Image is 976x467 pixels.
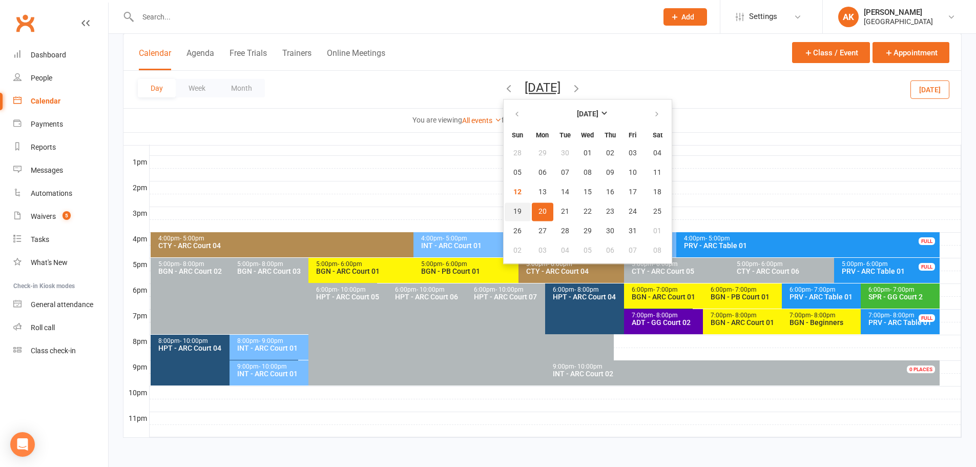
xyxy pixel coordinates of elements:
span: 16 [606,188,614,196]
strong: You are viewing [412,116,462,124]
a: Roll call [13,316,108,339]
span: - 10:00pm [338,286,366,293]
button: 03 [532,241,553,260]
div: BGN - ARC Court 01 [316,268,507,275]
button: 27 [532,222,553,240]
button: Add [663,8,707,26]
span: - 6:00pm [758,260,783,268]
button: 22 [577,202,598,221]
button: 07 [622,241,643,260]
span: 03 [538,247,547,255]
th: 3pm [123,207,149,219]
span: 08 [653,247,661,255]
strong: for [502,116,511,124]
div: 4:00pm [158,235,664,242]
small: Thursday [605,131,616,139]
span: 29 [538,149,547,157]
button: 15 [577,183,598,201]
div: BGN - ARC Court 01 [710,319,848,326]
div: PRV - ARC Table 01 [868,319,938,326]
div: PRV - ARC Table 01 [789,293,927,300]
span: - 8:00pm [653,312,678,319]
span: 30 [606,227,614,235]
div: 6:00pm [868,287,938,293]
button: 06 [532,164,553,182]
button: 11 [645,164,671,182]
button: 19 [505,202,531,221]
div: 8:00pm [237,338,375,344]
button: Class / Event [792,42,870,63]
span: - 10:00pm [574,363,603,370]
span: - 6:00pm [863,260,888,268]
button: 29 [532,144,553,163]
span: 23 [606,208,614,216]
span: - 10:00pm [495,286,524,293]
span: - 8:00pm [811,312,836,319]
span: CTY - ARC Court 05 [632,267,694,275]
div: 5:00pm [421,261,612,268]
span: 25 [653,208,661,216]
button: 02 [599,144,621,163]
span: 04 [561,247,569,255]
th: 6pm [123,283,149,296]
div: 5:00pm [631,261,822,268]
div: BGN - Beginners [789,319,927,326]
span: - 8:00pm [574,286,599,293]
button: 08 [645,241,671,260]
span: 05 [513,169,522,177]
button: 20 [532,202,553,221]
span: 03 [629,149,637,157]
div: HPT - ARC Court 04 [552,293,691,300]
div: 5:00pm [736,261,927,268]
span: 17 [629,188,637,196]
div: FULL [919,314,935,322]
span: 22 [584,208,592,216]
div: Tasks [31,235,49,243]
span: 30 [561,149,569,157]
button: 01 [577,144,598,163]
button: Trainers [282,48,312,70]
span: 09 [606,169,614,177]
div: SPR - GG Court 2 [868,293,938,300]
button: 24 [622,202,643,221]
strong: [DATE] [577,110,598,118]
div: Class check-in [31,347,76,355]
span: 5 [63,211,71,220]
button: [DATE] [525,80,560,95]
div: BGN - PB Court 01 [421,268,612,275]
div: HPT - ARC Court 04 [158,344,296,352]
div: 6:00pm [789,287,927,293]
div: People [31,74,52,82]
span: 28 [561,227,569,235]
button: Free Trials [230,48,267,70]
span: Add [681,13,694,21]
span: CTY - ARC Court 06 [737,267,799,275]
button: 23 [599,202,621,221]
div: 7:00pm [868,312,938,319]
div: What's New [31,258,68,267]
button: Month [218,79,265,97]
button: 03 [622,144,643,163]
span: 02 [606,149,614,157]
div: FULL [919,237,935,245]
a: Tasks [13,228,108,251]
div: 5:00pm [526,261,717,268]
div: BGN - PB Court 01 [710,293,848,300]
div: [PERSON_NAME] [864,8,933,17]
th: 10pm [123,386,149,399]
span: - 7:00pm [653,286,678,293]
span: - 8:00pm [180,260,204,268]
span: - 7:00pm [811,286,836,293]
th: 7pm [123,309,149,322]
span: - 10:00pm [180,337,208,344]
a: Waivers 5 [13,205,108,228]
th: [DATE] [149,132,961,145]
button: 14 [554,183,576,201]
button: Day [138,79,176,97]
button: 09 [599,164,621,182]
small: Saturday [653,131,662,139]
div: 5:00pm [237,261,375,268]
span: - 5:00pm [705,235,730,242]
span: HPT - ARC Court 05 [316,293,379,301]
button: 04 [554,241,576,260]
